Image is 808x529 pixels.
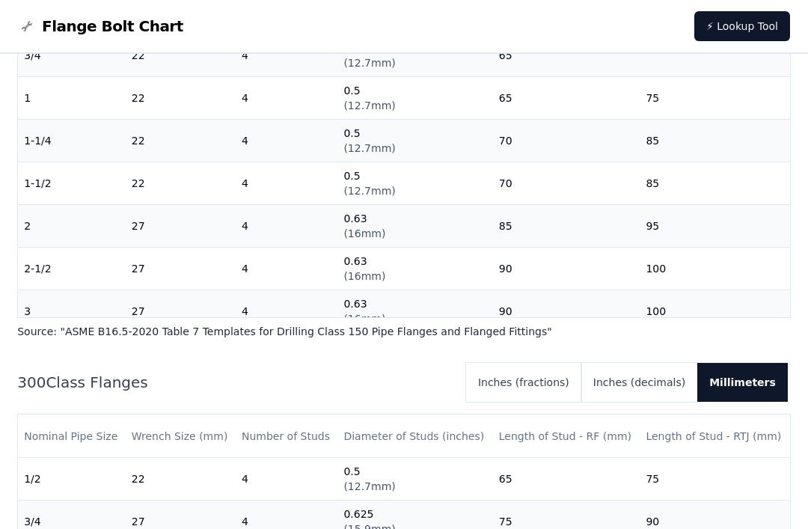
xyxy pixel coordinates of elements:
td: 90 [493,248,640,290]
span: ( 12.7mm ) [343,185,395,197]
td: 85 [640,162,789,205]
td: 0.63 [337,205,492,248]
span: ( 12.7mm ) [343,480,395,492]
td: 65 [493,457,640,500]
th: Nominal Pipe Size [18,415,126,457]
td: 0.5 [337,77,492,120]
td: 85 [493,205,640,248]
td: 4 [236,34,337,77]
span: ( 16mm ) [343,270,385,282]
th: Length of Stud - RTJ (mm) [640,415,789,457]
td: 22 [126,120,236,162]
button: Millimeters [697,363,788,402]
span: ( 12.7mm ) [343,57,395,69]
span: ( 16mm ) [343,227,385,239]
a: ⚡ Lookup Tool [694,11,790,41]
td: 0.5 [337,34,492,77]
td: 22 [126,34,236,77]
td: 75 [640,77,789,120]
td: 0.5 [337,162,492,205]
td: 65 [493,77,640,120]
td: 65 [493,34,640,77]
th: Length of Stud - RF (mm) [493,415,640,457]
td: 1 [18,77,126,120]
td: 70 [493,120,640,162]
td: 0.63 [337,290,492,333]
td: 4 [236,248,337,290]
p: Source: " ASME B16.5-2020 Table 7 Templates for Drilling Class 150 Pipe Flanges and Flanged Fitti... [17,324,791,339]
td: 22 [126,77,236,120]
td: 4 [236,457,337,500]
td: 3 [18,290,126,333]
span: ( 16mm ) [343,313,385,325]
td: 100 [640,290,789,333]
td: 4 [236,205,337,248]
span: ( 12.7mm ) [343,142,395,154]
td: 0.5 [337,457,492,500]
span: ( 12.7mm ) [343,100,395,111]
td: 1/2 [18,457,126,500]
td: 2-1/2 [18,248,126,290]
td: 27 [126,248,236,290]
td: 3/4 [18,34,126,77]
th: Wrench Size (mm) [126,415,236,457]
button: Inches (fractions) [466,363,581,402]
td: 100 [640,248,789,290]
img: Flange Bolt Chart Logo [18,17,36,35]
td: 1-1/4 [18,120,126,162]
td: 0.63 [337,248,492,290]
h2: 300 Class Flanges [17,372,454,393]
td: 2 [18,205,126,248]
button: Inches (decimals) [581,363,697,402]
th: Number of Studs [236,415,337,457]
td: 4 [236,290,337,333]
a: Flange Bolt Chart LogoFlange Bolt Chart [18,16,183,37]
td: 90 [493,290,640,333]
td: 85 [640,120,789,162]
td: 4 [236,77,337,120]
td: 95 [640,205,789,248]
td: 70 [493,162,640,205]
td: 75 [640,457,789,500]
span: Flange Bolt Chart [42,16,183,37]
td: 0.5 [337,120,492,162]
th: Diameter of Studs (inches) [337,415,492,457]
td: 4 [236,162,337,205]
td: 22 [126,162,236,205]
td: 27 [126,290,236,333]
td: 4 [236,120,337,162]
td: 27 [126,205,236,248]
td: 22 [126,457,236,500]
td: 1-1/2 [18,162,126,205]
